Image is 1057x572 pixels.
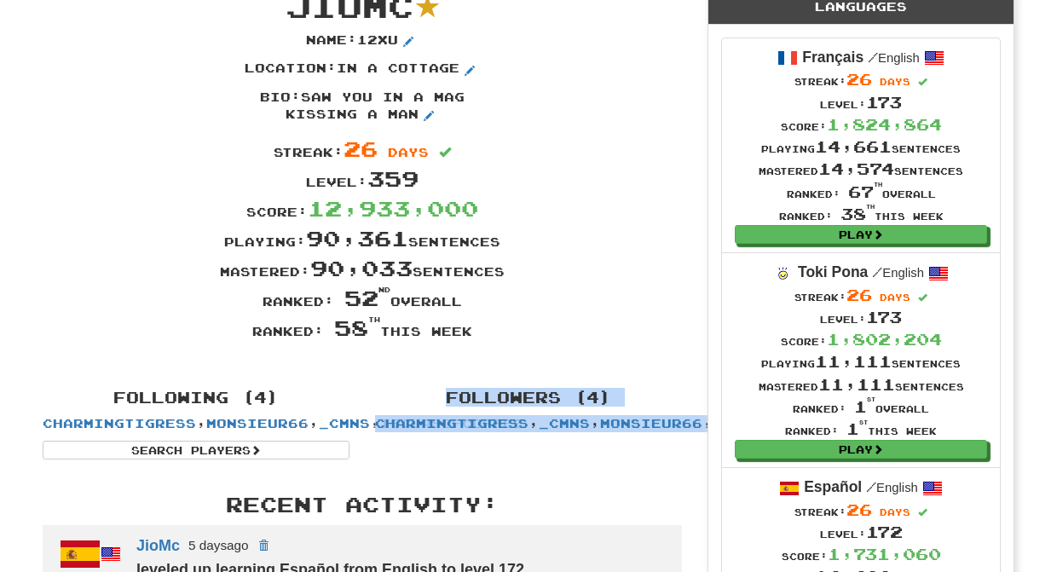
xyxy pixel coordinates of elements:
[818,375,895,394] span: 11,111
[846,419,868,438] span: 1
[815,137,892,156] span: 14,661
[866,481,918,494] small: English
[334,315,380,340] span: 58
[827,330,942,349] span: 1,802,204
[735,440,987,459] a: Play
[375,390,682,407] h4: Followers (4)
[759,350,964,373] div: Playing sentences
[759,373,964,396] div: Mastered sentences
[872,264,882,280] span: /
[43,441,349,459] a: Search Players
[759,499,964,521] div: Streak:
[854,397,875,416] span: 1
[365,351,422,368] iframe: fb:share_button Facebook Social Plugin
[308,195,478,221] span: 12,933,000
[206,416,309,430] a: monsieur66
[880,76,910,87] span: days
[30,283,695,313] div: Ranked: overall
[30,223,695,253] div: Playing: sentences
[872,266,924,280] small: English
[388,145,429,159] span: days
[600,416,702,430] a: monsieur66
[759,68,963,90] div: Streak:
[880,292,910,303] span: days
[30,194,695,223] div: Score:
[30,253,695,283] div: Mastered: sentences
[866,204,875,210] sup: th
[846,286,872,304] span: 26
[30,313,695,343] div: Ranked: this week
[43,390,349,407] h4: Following (4)
[759,91,963,113] div: Level:
[344,136,378,161] span: 26
[918,78,927,87] span: Streak includes today.
[30,134,695,164] div: Streak:
[759,306,964,328] div: Level:
[880,506,910,517] span: days
[319,416,370,430] a: _cmns
[759,181,963,203] div: Ranked: overall
[306,32,419,52] p: Name : 12xu
[859,419,868,425] sup: st
[43,416,196,430] a: CharmingTigress
[362,381,695,432] div: , , ,
[539,416,590,430] a: _cmns
[874,182,882,188] sup: th
[759,284,964,306] div: Streak:
[344,285,390,310] span: 52
[759,136,963,158] div: Playing sentences
[848,182,882,201] span: 67
[375,416,528,430] a: CharmingTigress
[866,523,903,541] span: 172
[804,478,862,495] strong: Español
[30,381,362,459] div: , , ,
[234,89,490,126] p: Bio : saw you in a mag kissing a man
[867,396,875,402] sup: st
[367,165,419,191] span: 359
[866,479,876,494] span: /
[310,255,413,280] span: 90,033
[828,545,941,563] span: 1,731,060
[378,286,390,294] sup: nd
[188,538,249,552] small: 5 days ago
[303,351,359,368] iframe: X Post Button
[136,536,180,553] a: JioMc
[798,263,868,280] strong: Toki Pona
[30,164,695,194] div: Level:
[759,158,963,180] div: Mastered sentences
[868,49,878,65] span: /
[759,203,963,225] div: Ranked: this week
[846,70,872,89] span: 26
[759,543,964,565] div: Score:
[818,159,894,178] span: 14,574
[759,418,964,440] div: Ranked: this week
[759,396,964,418] div: Ranked: overall
[759,113,963,136] div: Score:
[866,308,902,326] span: 173
[846,500,872,519] span: 26
[868,51,920,65] small: English
[759,521,964,543] div: Level:
[802,49,864,66] strong: Français
[759,328,964,350] div: Score:
[245,60,480,80] p: Location : in a cottage
[918,293,927,303] span: Streak includes today.
[840,205,875,223] span: 38
[918,508,927,517] span: Streak includes today.
[368,315,380,324] sup: th
[43,494,682,516] h3: Recent Activity:
[815,352,892,371] span: 11,111
[306,225,408,251] span: 90,361
[735,225,987,244] a: Play
[866,93,902,112] span: 173
[827,115,942,134] span: 1,824,864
